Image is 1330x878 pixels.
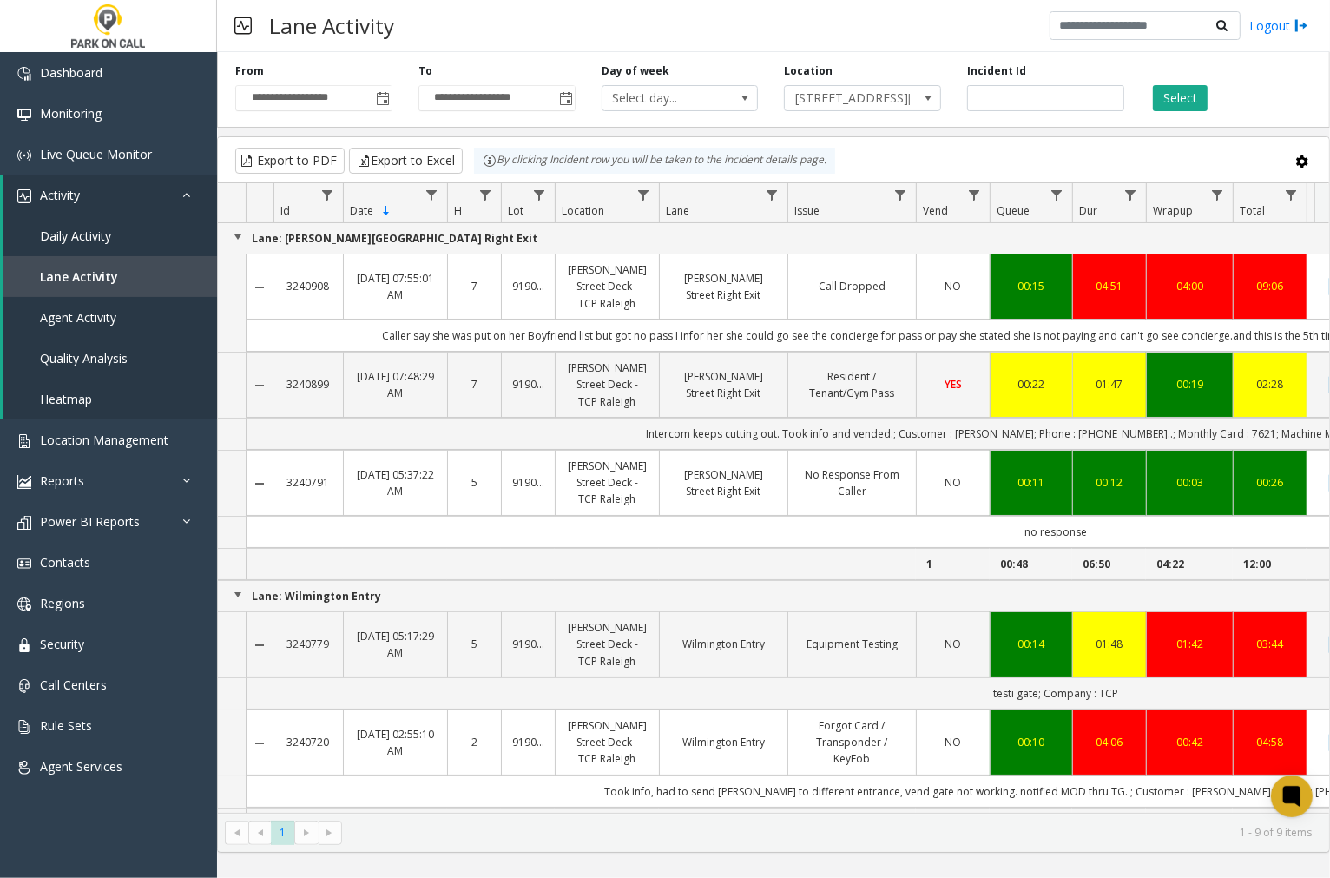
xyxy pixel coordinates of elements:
a: Issue Filter Menu [889,183,912,207]
span: NO [945,475,962,490]
span: Toggle popup [556,86,575,110]
a: Equipment Testing [799,636,905,652]
span: Monitoring [40,105,102,122]
a: 2 [458,734,491,750]
span: Select day... [602,86,727,110]
span: Total [1240,203,1265,218]
img: 'icon' [17,108,31,122]
span: Power BI Reports [40,513,140,530]
a: Lane Filter Menu [760,183,784,207]
span: Activity [40,187,80,203]
a: Lot Filter Menu [528,183,551,207]
a: 00:03 [1157,474,1222,491]
a: 01:47 [1083,376,1136,393]
div: 00:12 [1083,474,1136,491]
a: 3240720 [284,734,332,750]
img: 'icon' [17,434,31,448]
img: 'icon' [17,679,31,693]
a: Wilmington Entry [670,734,777,750]
a: Forgot Card / Transponder / KeyFob [799,717,905,768]
a: 01:48 [1083,636,1136,652]
a: 00:19 [1157,376,1222,393]
span: Daily Activity [40,228,111,244]
div: 04:06 [1083,734,1136,750]
kendo-pager-info: 1 - 9 of 9 items [352,825,1312,840]
div: 01:42 [1157,636,1222,652]
img: pageIcon [234,4,252,47]
span: Call Centers [40,677,107,693]
a: 04:00 [1157,278,1222,294]
a: [PERSON_NAME] Street Deck - TCP Raleigh [566,717,649,768]
a: Logout [1249,17,1308,35]
h3: Lane Activity [260,4,403,47]
a: 3240779 [284,636,332,652]
a: 02:28 [1244,376,1296,393]
a: 00:42 [1157,734,1222,750]
span: Id [280,203,290,218]
span: NO [945,279,962,294]
a: Collapse Details [247,736,273,750]
a: Activity [3,175,217,215]
a: Id Filter Menu [316,183,339,207]
a: [PERSON_NAME] Street Right Exit [670,368,777,401]
span: Heatmap [40,391,92,407]
td: 06:50 [1072,548,1146,580]
td: 00:48 [990,548,1072,580]
td: 04:22 [1146,548,1233,580]
span: Lane [666,203,689,218]
a: 04:58 [1244,734,1296,750]
img: 'icon' [17,189,31,203]
span: Sortable [379,204,393,218]
div: 00:22 [1001,376,1062,393]
a: No Response From Caller [799,466,905,499]
img: 'icon' [17,557,31,571]
span: Page 1 [271,821,294,844]
a: [DATE] 05:37:22 AM [354,466,437,499]
span: YES [945,377,962,392]
a: NO [927,474,979,491]
span: NO [945,735,962,749]
a: Collapse Group [231,230,245,244]
a: Date Filter Menu [420,183,444,207]
span: Agent Activity [40,309,116,326]
span: Lot [508,203,523,218]
a: Collapse Details [247,477,273,491]
span: Lane Activity [40,268,118,285]
a: NO [927,636,979,652]
a: 7 [458,376,491,393]
div: 04:51 [1083,278,1136,294]
img: 'icon' [17,597,31,611]
a: 3240908 [284,278,332,294]
a: 919004 [512,636,544,652]
span: Toggle popup [372,86,392,110]
a: Heatmap [3,379,217,419]
td: 0 [916,808,990,840]
a: Collapse Details [247,379,273,393]
a: Collapse Details [247,281,273,294]
span: Dur [1079,203,1097,218]
span: Live Queue Monitor [40,146,152,162]
div: 09:06 [1244,278,1296,294]
span: Queue [997,203,1030,218]
label: Location [784,63,833,79]
a: Call Dropped [799,278,905,294]
a: Dur Filter Menu [1119,183,1142,207]
a: 00:11 [1001,474,1062,491]
a: 03:44 [1244,636,1296,652]
span: Regions [40,595,85,611]
a: Collapse Details [247,638,273,652]
a: 00:26 [1244,474,1296,491]
img: 'icon' [17,720,31,734]
a: Vend Filter Menu [963,183,986,207]
span: Agent Services [40,758,122,775]
td: 00:24 [990,808,1072,840]
a: 7 [458,278,491,294]
td: 12:00 [1233,548,1307,580]
a: [DATE] 07:48:29 AM [354,368,437,401]
a: NO [927,278,979,294]
a: [DATE] 07:55:01 AM [354,270,437,303]
a: Lane Activity [3,256,217,297]
td: 1 [916,548,990,580]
